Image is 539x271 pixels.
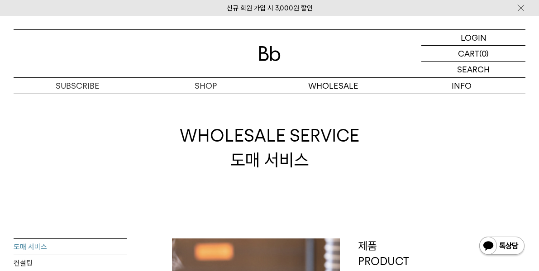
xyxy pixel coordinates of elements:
a: CART (0) [421,46,525,62]
div: 도매 서비스 [180,124,359,171]
a: 도매 서비스 [14,239,127,255]
a: LOGIN [421,30,525,46]
p: (0) [479,46,489,61]
img: 카카오톡 채널 1:1 채팅 버튼 [478,236,525,257]
p: INFO [397,78,525,94]
p: 제품 PRODUCT [358,238,526,269]
img: 로고 [259,46,281,61]
p: WHOLESALE [270,78,398,94]
p: LOGIN [461,30,487,45]
a: SHOP [142,78,270,94]
span: WHOLESALE SERVICE [180,124,359,147]
a: 신규 회원 가입 시 3,000원 할인 [227,4,313,12]
p: CART [458,46,479,61]
a: SUBSCRIBE [14,78,142,94]
p: SEARCH [457,62,490,77]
